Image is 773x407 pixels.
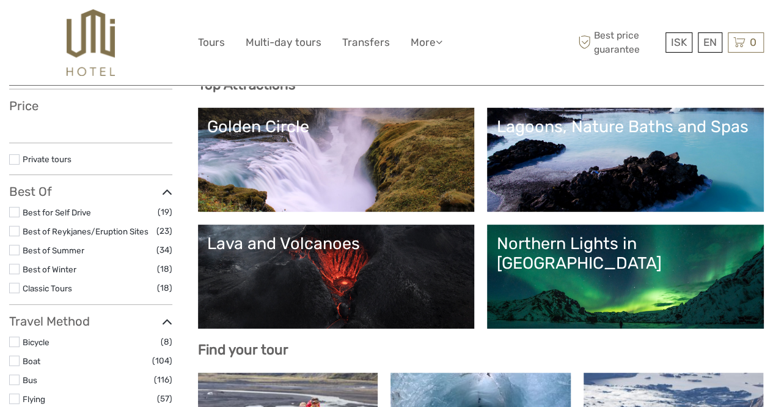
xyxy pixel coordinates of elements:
[157,392,172,406] span: (57)
[23,154,71,164] a: Private tours
[207,234,466,319] a: Lava and Volcanoes
[23,356,40,366] a: Boat
[698,32,722,53] div: EN
[207,234,466,253] div: Lava and Volcanoes
[23,226,148,236] a: Best of Reykjanes/Eruption Sites
[152,354,172,368] span: (104)
[23,337,49,347] a: Bicycle
[157,281,172,295] span: (18)
[23,264,76,274] a: Best of Winter
[246,34,321,51] a: Multi-day tours
[157,262,172,276] span: (18)
[207,117,466,203] a: Golden Circle
[671,36,687,48] span: ISK
[67,9,115,76] img: 526-1e775aa5-7374-4589-9d7e-5793fb20bdfc_logo_big.jpg
[575,29,662,56] span: Best price guarantee
[23,283,72,293] a: Classic Tours
[342,34,390,51] a: Transfers
[496,117,755,203] a: Lagoons, Nature Baths and Spas
[23,375,37,385] a: Bus
[496,234,755,274] div: Northern Lights in [GEOGRAPHIC_DATA]
[496,117,755,136] div: Lagoons, Nature Baths and Spas
[198,34,225,51] a: Tours
[9,184,172,199] h3: Best Of
[154,373,172,387] span: (116)
[9,314,172,329] h3: Travel Method
[23,207,91,217] a: Best for Self Drive
[156,243,172,257] span: (34)
[23,394,45,404] a: Flying
[23,245,84,255] a: Best of Summer
[748,36,758,48] span: 0
[207,117,466,136] div: Golden Circle
[411,34,442,51] a: More
[9,99,172,113] h3: Price
[496,234,755,319] a: Northern Lights in [GEOGRAPHIC_DATA]
[158,205,172,219] span: (19)
[156,224,172,238] span: (23)
[161,335,172,349] span: (8)
[198,342,288,358] b: Find your tour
